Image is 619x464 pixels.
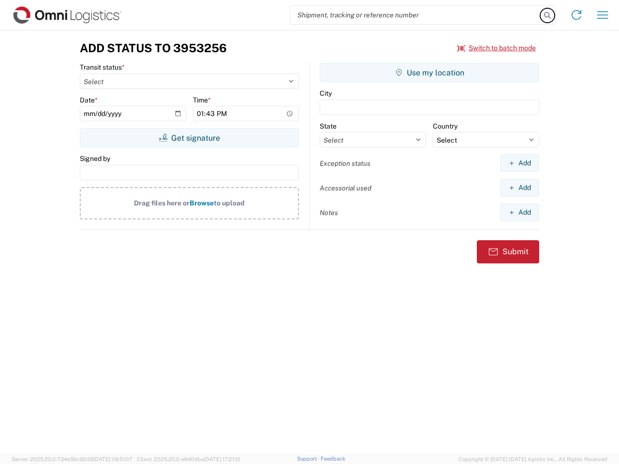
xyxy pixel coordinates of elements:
[320,159,370,168] label: Exception status
[12,456,133,462] span: Server: 2025.20.0-734e5bc92d9
[433,122,457,130] label: Country
[80,41,227,55] h3: Add Status to 3953256
[321,456,345,462] a: Feedback
[204,456,240,462] span: [DATE] 17:21:12
[477,240,539,263] button: Submit
[500,154,539,172] button: Add
[320,63,539,82] button: Use my location
[80,96,98,104] label: Date
[320,208,338,217] label: Notes
[80,154,110,163] label: Signed by
[80,128,299,147] button: Get signature
[193,96,211,104] label: Time
[320,122,337,130] label: State
[290,6,541,24] input: Shipment, tracking or reference number
[190,199,214,207] span: Browse
[457,40,536,56] button: Switch to batch mode
[320,89,332,98] label: City
[500,203,539,221] button: Add
[500,179,539,197] button: Add
[458,455,607,464] span: Copyright © [DATE]-[DATE] Agistix Inc., All Rights Reserved
[137,456,240,462] span: Client: 2025.20.0-e640dba
[297,456,321,462] a: Support
[80,63,125,72] label: Transit status
[134,199,190,207] span: Drag files here or
[320,184,371,192] label: Accessorial used
[93,456,133,462] span: [DATE] 09:51:07
[214,199,245,207] span: to upload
